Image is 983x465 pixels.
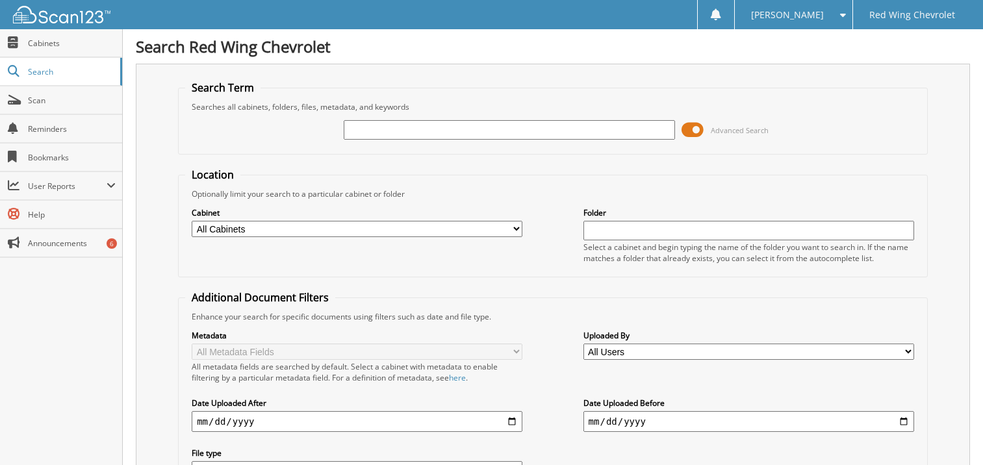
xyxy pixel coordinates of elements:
[28,209,116,220] span: Help
[185,81,261,95] legend: Search Term
[185,290,335,305] legend: Additional Document Filters
[869,11,955,19] span: Red Wing Chevrolet
[28,95,116,106] span: Scan
[185,311,921,322] div: Enhance your search for specific documents using filters such as date and file type.
[192,361,522,383] div: All metadata fields are searched by default. Select a cabinet with metadata to enable filtering b...
[192,397,522,408] label: Date Uploaded After
[28,123,116,134] span: Reminders
[583,242,914,264] div: Select a cabinet and begin typing the name of the folder you want to search in. If the name match...
[192,330,522,341] label: Metadata
[583,411,914,432] input: end
[28,152,116,163] span: Bookmarks
[28,238,116,249] span: Announcements
[185,101,921,112] div: Searches all cabinets, folders, files, metadata, and keywords
[192,207,522,218] label: Cabinet
[185,188,921,199] div: Optionally limit your search to a particular cabinet or folder
[28,66,114,77] span: Search
[711,125,769,135] span: Advanced Search
[751,11,824,19] span: [PERSON_NAME]
[107,238,117,249] div: 6
[192,447,522,459] label: File type
[583,207,914,218] label: Folder
[185,168,240,182] legend: Location
[13,6,110,23] img: scan123-logo-white.svg
[918,403,983,465] iframe: Chat Widget
[136,36,970,57] h1: Search Red Wing Chevrolet
[583,330,914,341] label: Uploaded By
[28,38,116,49] span: Cabinets
[192,411,522,432] input: start
[28,181,107,192] span: User Reports
[449,372,466,383] a: here
[583,397,914,408] label: Date Uploaded Before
